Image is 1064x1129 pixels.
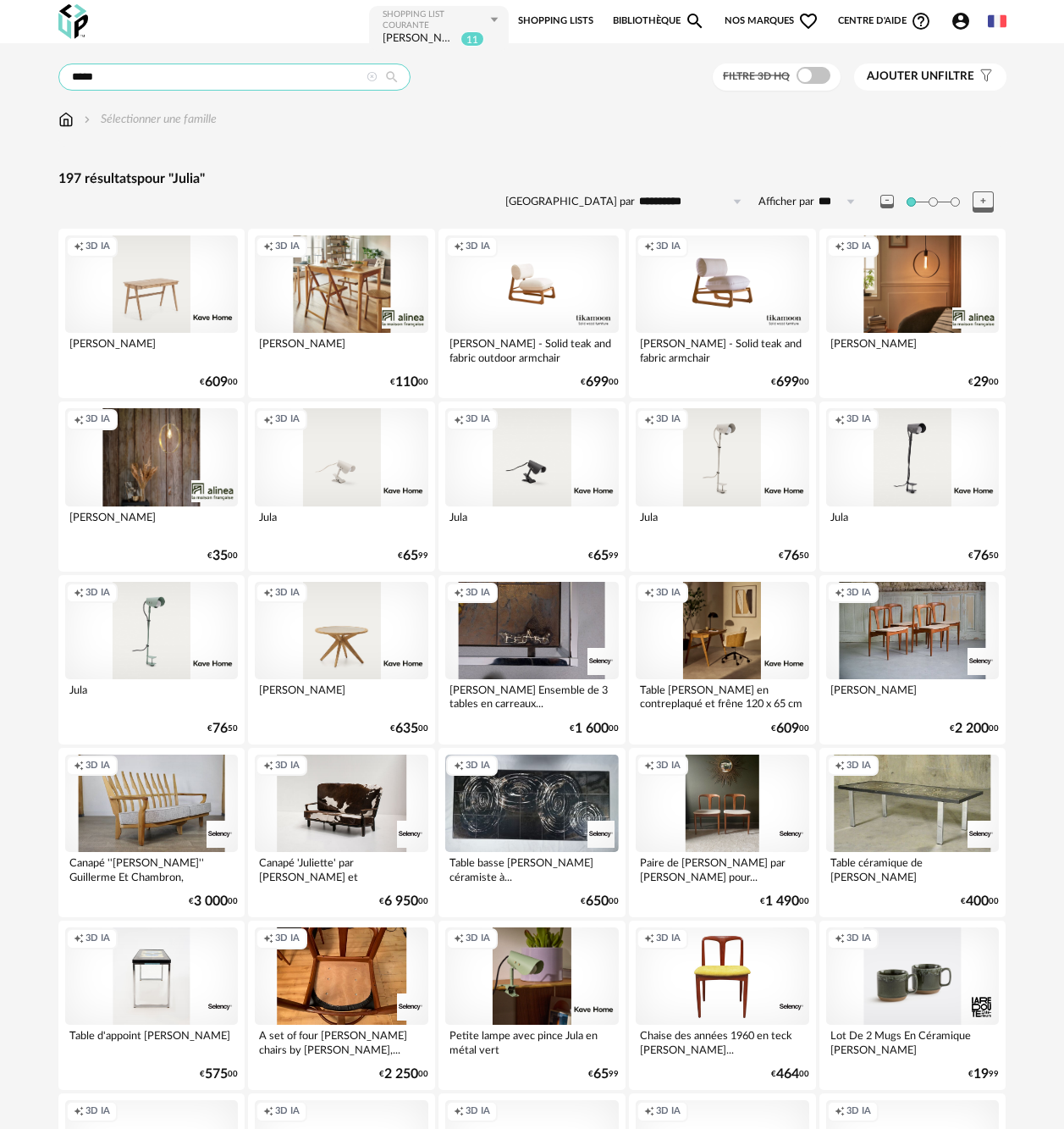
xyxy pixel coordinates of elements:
div: [PERSON_NAME] Ensemble de 3 tables en carreaux... [445,679,619,713]
span: Creation icon [644,241,654,253]
span: 3D IA [846,413,871,426]
span: 3D IA [85,760,110,772]
span: 699 [776,377,799,388]
span: Centre d'aideHelp Circle Outline icon [838,11,932,31]
a: Creation icon 3D IA Jula €6599 [248,401,435,571]
span: Creation icon [835,241,845,253]
span: 3D IA [275,587,300,600]
div: Jula [826,506,1000,540]
span: Ajouter un [867,70,938,82]
a: Creation icon 3D IA Jula €7650 [58,575,245,744]
div: [PERSON_NAME] [65,506,239,540]
div: Canapé 'Juliette' par [PERSON_NAME] et [PERSON_NAME], années... [255,852,428,886]
span: 3D IA [846,241,871,253]
div: € 00 [771,1069,809,1080]
span: 1 490 [765,896,799,907]
div: A set of four [PERSON_NAME] chairs by [PERSON_NAME],... [255,1025,428,1059]
span: Creation icon [644,413,654,426]
a: Creation icon 3D IA [PERSON_NAME] €11000 [248,229,435,398]
span: Filter icon [974,69,994,84]
span: 3D IA [846,1105,871,1118]
a: Creation icon 3D IA Table d'appoint [PERSON_NAME] €57500 [58,921,245,1090]
img: fr [988,12,1006,30]
span: Creation icon [835,587,845,600]
span: 3 000 [194,896,228,907]
span: 65 [593,551,609,562]
span: Creation icon [74,587,84,600]
span: 400 [966,896,989,907]
a: Creation icon 3D IA Jula €6599 [438,401,626,571]
div: [PERSON_NAME] [65,333,239,367]
div: [PERSON_NAME] [826,333,1000,367]
span: 3D IA [275,413,300,426]
span: Heart Outline icon [798,11,819,31]
span: 1 600 [575,723,609,734]
a: Shopping Lists [518,4,593,38]
div: € 99 [588,1069,619,1080]
span: 3D IA [275,760,300,772]
span: 3D IA [656,413,681,426]
a: Creation icon 3D IA Chaise des années 1960 en teck [PERSON_NAME]... €46400 [629,921,816,1090]
span: 3D IA [466,587,490,600]
div: Jula [636,506,809,540]
span: Creation icon [454,587,464,600]
div: € 00 [968,377,999,388]
span: Creation icon [644,587,654,600]
a: Creation icon 3D IA Table céramique de [PERSON_NAME] €40000 [819,748,1006,917]
span: 464 [776,1069,799,1080]
a: Creation icon 3D IA [PERSON_NAME] - Solid teak and fabric outdoor armchair €69900 [438,229,626,398]
span: 699 [586,377,609,388]
a: Creation icon 3D IA [PERSON_NAME] - Solid teak and fabric armchair €69900 [629,229,816,398]
a: Creation icon 3D IA [PERSON_NAME] €2900 [819,229,1006,398]
span: Creation icon [644,1105,654,1118]
div: Jula [445,506,619,540]
span: 3D IA [656,587,681,600]
div: [PERSON_NAME] [826,679,1000,713]
span: Creation icon [454,1105,464,1118]
div: Canapé ''[PERSON_NAME]'' Guillerme Et Chambron, [GEOGRAPHIC_DATA] 1955 [65,852,239,886]
div: Paire de [PERSON_NAME] par [PERSON_NAME] pour... [636,852,809,886]
span: 65 [403,551,418,562]
a: BibliothèqueMagnify icon [613,4,706,38]
div: € 00 [379,1069,428,1080]
sup: 11 [460,31,484,47]
span: filtre [867,69,974,84]
button: Ajouter unfiltre Filter icon [854,64,1006,91]
span: 3D IA [656,760,681,772]
div: Table [PERSON_NAME] en contreplaqué et frêne 120 x 65 cm [636,679,809,713]
span: Creation icon [835,1105,845,1118]
div: € 00 [581,896,619,907]
div: [PERSON_NAME] [255,679,428,713]
div: Jula [65,679,239,713]
span: 76 [784,551,799,562]
div: Table basse [PERSON_NAME] céramiste à... [445,852,619,886]
span: Creation icon [644,760,654,772]
span: 609 [205,377,228,388]
a: Creation icon 3D IA [PERSON_NAME] €2 20000 [819,575,1006,744]
span: 609 [776,723,799,734]
span: Creation icon [454,241,464,253]
span: 3D IA [466,241,490,253]
span: 3D IA [85,1105,110,1118]
span: 3D IA [275,933,300,945]
span: 3D IA [466,1105,490,1118]
span: Help Circle Outline icon [911,11,931,31]
a: Creation icon 3D IA [PERSON_NAME] €3500 [58,401,245,571]
div: € 00 [207,551,238,562]
div: € 50 [968,551,999,562]
span: 76 [212,723,228,734]
a: Creation icon 3D IA A set of four [PERSON_NAME] chairs by [PERSON_NAME],... €2 25000 [248,921,435,1090]
a: Creation icon 3D IA [PERSON_NAME] €60900 [58,229,245,398]
a: Creation icon 3D IA Canapé 'Juliette' par [PERSON_NAME] et [PERSON_NAME], années... €6 95000 [248,748,435,917]
span: 35 [212,551,228,562]
span: 3D IA [466,413,490,426]
span: Account Circle icon [951,11,979,31]
span: 3D IA [85,413,110,426]
span: 650 [586,896,609,907]
span: Magnify icon [685,11,705,31]
div: 197 résultats [58,170,1006,188]
span: 3D IA [846,587,871,600]
div: Shopping List courante [383,9,488,31]
div: [PERSON_NAME] [255,333,428,367]
span: 76 [973,551,989,562]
